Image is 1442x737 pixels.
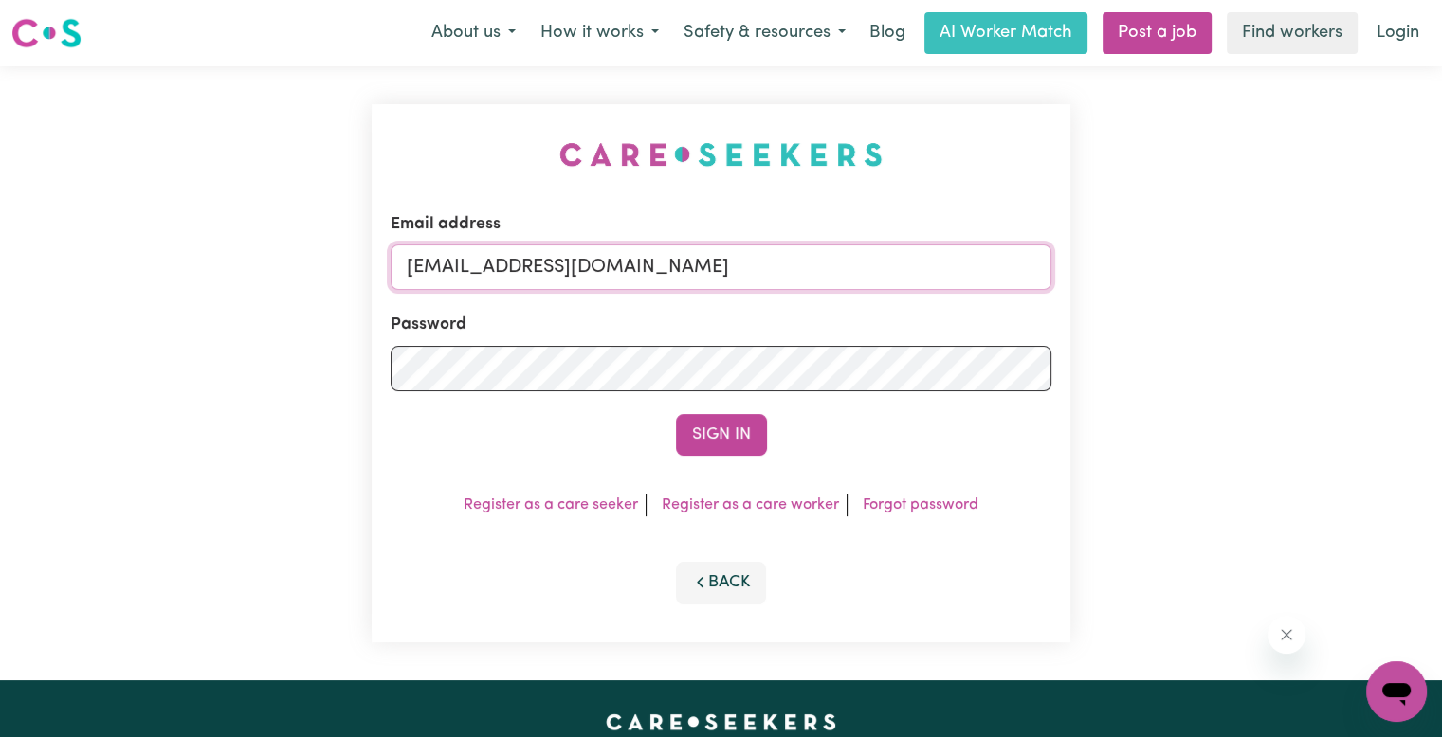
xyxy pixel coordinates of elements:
[924,12,1087,54] a: AI Worker Match
[1365,12,1431,54] a: Login
[676,414,767,456] button: Sign In
[391,244,1051,290] input: Email address
[863,497,978,512] a: Forgot password
[671,13,858,53] button: Safety & resources
[606,714,836,729] a: Careseekers home page
[676,562,767,603] button: Back
[858,12,917,54] a: Blog
[11,11,82,55] a: Careseekers logo
[464,497,638,512] a: Register as a care seeker
[1366,661,1427,722] iframe: Button to launch messaging window
[1227,12,1358,54] a: Find workers
[391,212,501,237] label: Email address
[1268,616,1305,654] iframe: Close message
[1103,12,1212,54] a: Post a job
[528,13,671,53] button: How it works
[11,13,115,28] span: Need any help?
[11,16,82,50] img: Careseekers logo
[419,13,528,53] button: About us
[662,497,839,512] a: Register as a care worker
[391,313,466,337] label: Password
